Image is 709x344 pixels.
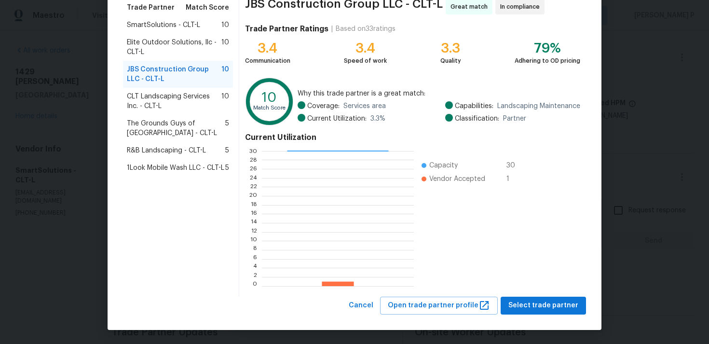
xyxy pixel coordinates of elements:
[307,101,340,111] span: Coverage:
[429,174,485,184] span: Vendor Accepted
[250,184,257,190] text: 22
[249,193,257,199] text: 20
[250,157,257,163] text: 28
[221,65,229,84] span: 10
[250,238,257,244] text: 10
[221,92,229,111] span: 10
[127,20,200,30] span: SmartSolutions - CLT-L
[253,105,286,110] text: Match Score
[349,300,373,312] span: Cancel
[245,24,328,34] h4: Trade Partner Ratings
[500,2,544,12] span: In compliance
[253,265,257,271] text: 4
[251,202,257,208] text: 18
[253,247,257,253] text: 8
[245,56,290,66] div: Communication
[251,211,257,217] text: 16
[370,114,385,124] span: 3.3 %
[221,20,229,30] span: 10
[127,163,224,173] span: 1Look Mobile Wash LLC - CLT-L
[245,43,290,53] div: 3.4
[506,174,522,184] span: 1
[508,300,578,312] span: Select trade partner
[127,38,221,57] span: Elite Outdoor Solutions, llc - CLT-L
[253,283,257,289] text: 0
[501,297,586,315] button: Select trade partner
[515,56,580,66] div: Adhering to OD pricing
[250,175,257,181] text: 24
[429,161,458,170] span: Capacity
[225,163,229,173] span: 5
[455,114,499,124] span: Classification:
[336,24,395,34] div: Based on 33 ratings
[345,297,377,315] button: Cancel
[298,89,580,98] span: Why this trade partner is a great match:
[497,101,580,111] span: Landscaping Maintenance
[245,133,580,142] h4: Current Utilization
[251,220,257,226] text: 14
[186,3,229,13] span: Match Score
[127,65,221,84] span: JBS Construction Group LLC - CLT-L
[388,300,490,312] span: Open trade partner profile
[253,256,257,262] text: 6
[249,148,257,154] text: 30
[225,146,229,155] span: 5
[440,56,461,66] div: Quality
[225,119,229,138] span: 5
[127,119,225,138] span: The Grounds Guys of [GEOGRAPHIC_DATA] - CLT-L
[307,114,367,124] span: Current Utilization:
[221,38,229,57] span: 10
[503,114,526,124] span: Partner
[254,274,257,280] text: 2
[450,2,491,12] span: Great match
[343,101,386,111] span: Services area
[262,91,277,104] text: 10
[440,43,461,53] div: 3.3
[251,229,257,235] text: 12
[380,297,498,315] button: Open trade partner profile
[328,24,336,34] div: |
[515,43,580,53] div: 79%
[344,43,387,53] div: 3.4
[127,92,221,111] span: CLT Landscaping Services Inc. - CLT-L
[506,161,522,170] span: 30
[455,101,493,111] span: Capabilities:
[127,3,175,13] span: Trade Partner
[127,146,206,155] span: R&B Landscaping - CLT-L
[344,56,387,66] div: Speed of work
[250,166,257,172] text: 26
